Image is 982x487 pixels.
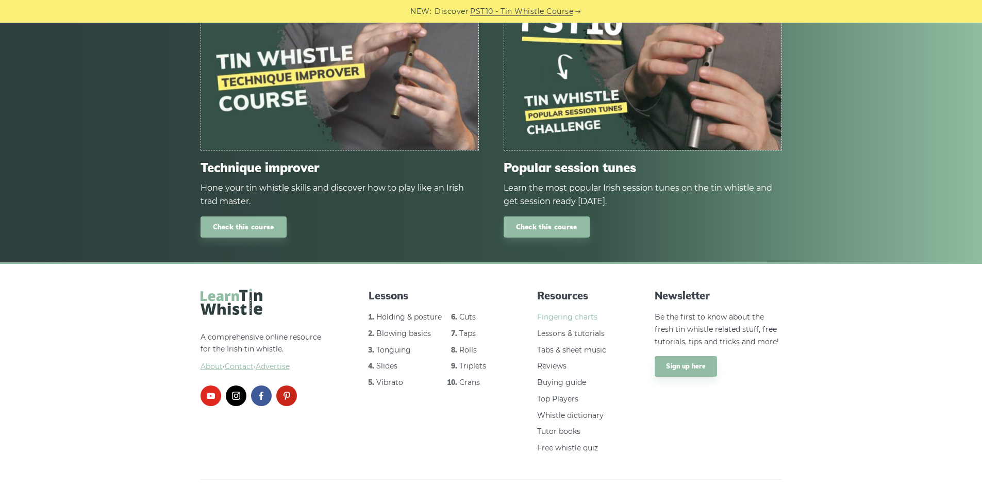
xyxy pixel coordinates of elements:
a: Blowing basics [376,329,431,338]
a: Holding & posture [376,312,442,322]
span: NEW: [410,6,431,18]
a: facebook [251,385,272,406]
a: Cuts [459,312,476,322]
a: Rolls [459,345,477,355]
a: youtube [201,385,221,406]
a: Check this course [201,216,287,238]
a: pinterest [276,385,297,406]
span: · [201,361,327,373]
p: Be the first to know about the fresh tin whistle related stuff, free tutorials, tips and tricks a... [655,311,781,348]
span: Technique improver [201,160,479,175]
a: PST10 - Tin Whistle Course [470,6,573,18]
a: Taps [459,329,476,338]
span: Lessons [369,289,495,303]
a: Top Players [537,394,578,404]
a: Crans [459,378,480,387]
span: Advertise [256,362,290,371]
a: About [201,362,223,371]
span: Newsletter [655,289,781,303]
a: Vibrato [376,378,403,387]
div: Hone your tin whistle skills and discover how to play like an Irish trad master. [201,181,479,208]
a: Check this course [504,216,590,238]
p: A comprehensive online resource for the Irish tin whistle. [201,331,327,373]
span: Resources [537,289,613,303]
a: Reviews [537,361,567,371]
span: Discover [435,6,469,18]
a: Tabs & sheet music [537,345,606,355]
div: Learn the most popular Irish session tunes on the tin whistle and get session ready [DATE]. [504,181,782,208]
a: instagram [226,385,246,406]
a: Buying guide [537,378,586,387]
a: Whistle dictionary [537,411,604,420]
span: Popular session tunes [504,160,782,175]
a: Tonguing [376,345,411,355]
a: Triplets [459,361,486,371]
a: Slides [376,361,397,371]
img: LearnTinWhistle.com [201,289,262,315]
a: Lessons & tutorials [537,329,605,338]
a: Free whistle quiz [537,443,598,452]
a: Sign up here [655,356,717,377]
a: Contact·Advertise [225,362,290,371]
span: Contact [225,362,254,371]
a: Tutor books [537,427,580,436]
a: Fingering charts [537,312,597,322]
